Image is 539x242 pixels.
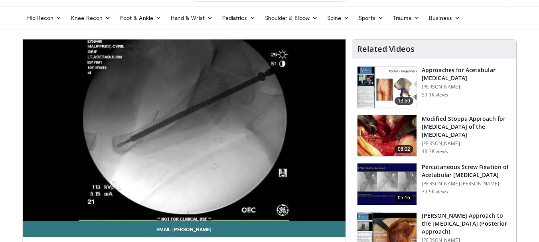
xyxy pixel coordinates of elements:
[23,221,346,237] a: Email [PERSON_NAME]
[422,115,511,139] h3: Modified Stoppa Approach for [MEDICAL_DATA] of the [MEDICAL_DATA]
[422,163,511,179] h3: Percutaneous Screw Fixation of Acetabular [MEDICAL_DATA]
[23,39,346,221] video-js: Video Player
[166,10,217,26] a: Hand & Wrist
[260,10,322,26] a: Shoulder & Elbow
[422,212,511,236] h3: [PERSON_NAME] Approach to the [MEDICAL_DATA] (Posterior Approach)
[22,10,67,26] a: Hip Recon
[422,148,448,155] p: 43.3K views
[357,44,415,54] h4: Related Videos
[395,194,414,202] span: 05:16
[395,145,414,153] span: 08:02
[422,189,448,195] p: 39.9K views
[66,10,115,26] a: Knee Recon
[357,163,417,205] img: 134112_0000_1.png.150x105_q85_crop-smart_upscale.jpg
[422,92,448,98] p: 59.1K views
[357,163,511,205] a: 05:16 Percutaneous Screw Fixation of Acetabular [MEDICAL_DATA] [PERSON_NAME] [PERSON_NAME] 39.9K ...
[217,10,260,26] a: Pediatrics
[422,84,511,90] p: [PERSON_NAME]
[115,10,166,26] a: Foot & Ankle
[422,181,511,187] p: [PERSON_NAME] [PERSON_NAME]
[424,10,465,26] a: Business
[422,66,511,82] h3: Approaches for Acetabular [MEDICAL_DATA]
[354,10,388,26] a: Sports
[322,10,354,26] a: Spine
[357,115,417,157] img: f3295678-8bed-4037-ac70-87846832ee0b.150x105_q85_crop-smart_upscale.jpg
[388,10,424,26] a: Trauma
[357,67,417,108] img: 289877_0000_1.png.150x105_q85_crop-smart_upscale.jpg
[395,97,414,105] span: 13:59
[357,66,511,108] a: 13:59 Approaches for Acetabular [MEDICAL_DATA] [PERSON_NAME] 59.1K views
[422,140,511,147] p: [PERSON_NAME]
[357,115,511,157] a: 08:02 Modified Stoppa Approach for [MEDICAL_DATA] of the [MEDICAL_DATA] [PERSON_NAME] 43.3K views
